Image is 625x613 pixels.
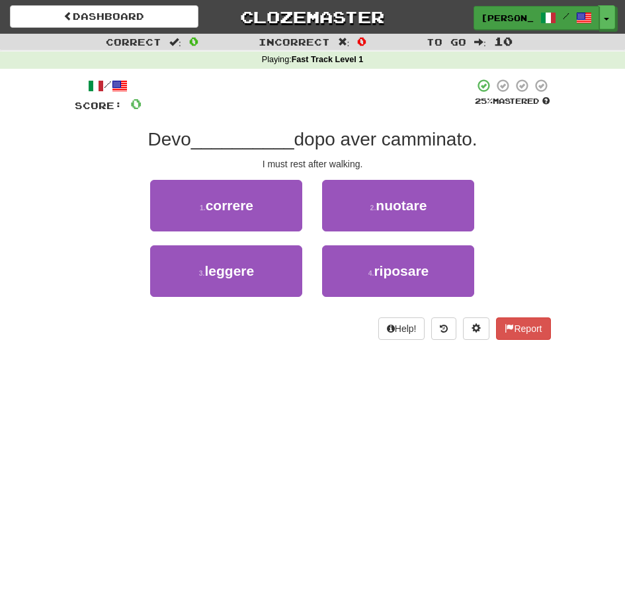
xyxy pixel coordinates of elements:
[200,204,206,212] small: 1 .
[259,36,330,48] span: Incorrect
[75,78,142,95] div: /
[322,245,474,297] button: 4.riposare
[150,245,302,297] button: 3.leggere
[431,317,456,340] button: Round history (alt+y)
[474,96,551,106] div: Mastered
[322,180,474,231] button: 2.nuotare
[370,204,376,212] small: 2 .
[106,36,161,48] span: Correct
[378,317,425,340] button: Help!
[191,129,294,149] span: __________
[376,198,427,213] span: nuotare
[496,317,550,340] button: Report
[474,6,599,30] a: [PERSON_NAME].c /
[563,11,569,20] span: /
[494,34,513,48] span: 10
[475,97,493,105] span: 25 %
[189,34,198,48] span: 0
[218,5,407,28] a: Clozemaster
[481,12,534,24] span: [PERSON_NAME].c
[10,5,198,28] a: Dashboard
[147,129,190,149] span: Devo
[130,95,142,112] span: 0
[205,263,255,278] span: leggere
[374,263,429,278] span: riposare
[338,37,350,46] span: :
[368,269,374,277] small: 4 .
[474,37,486,46] span: :
[357,34,366,48] span: 0
[150,180,302,231] button: 1.correre
[75,100,122,111] span: Score:
[169,37,181,46] span: :
[199,269,205,277] small: 3 .
[294,129,478,149] span: dopo aver camminato.
[75,157,551,171] div: I must rest after walking.
[427,36,466,48] span: To go
[292,55,364,64] strong: Fast Track Level 1
[206,198,253,213] span: correre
